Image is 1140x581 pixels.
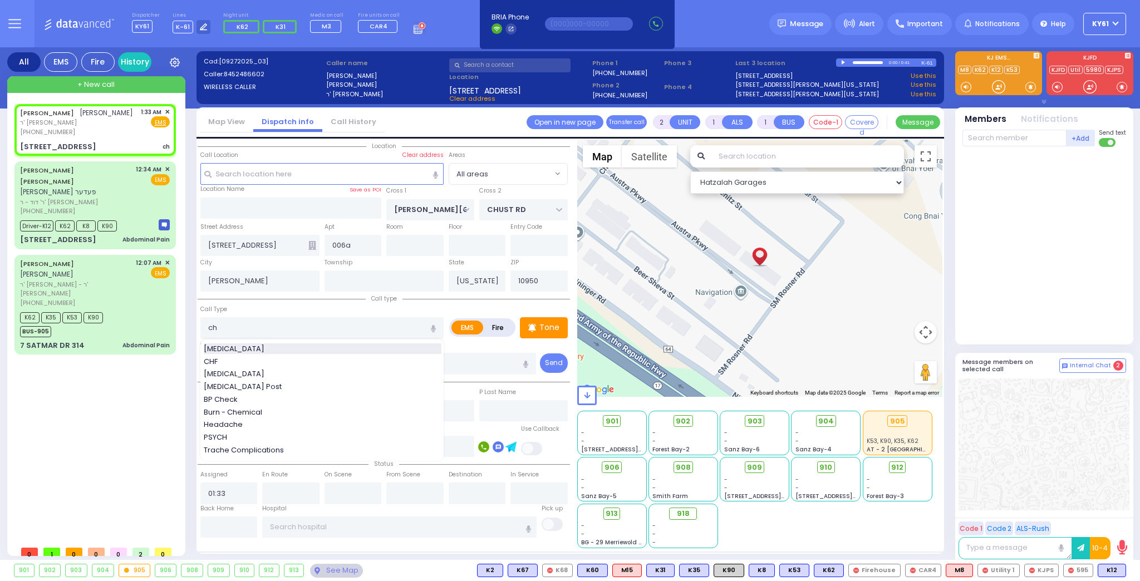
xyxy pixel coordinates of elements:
div: All [7,52,41,72]
div: EMS [44,52,77,72]
span: Alert [859,19,875,29]
button: Toggle fullscreen view [915,145,937,168]
input: Search location here [200,163,444,184]
div: K60 [577,564,608,577]
span: - [795,475,799,484]
span: K62 [55,220,75,232]
button: Internal Chat 2 [1059,358,1126,373]
span: KY61 [132,20,153,33]
label: Apt [325,223,335,232]
input: Search hospital [262,516,537,538]
div: Fire [81,52,115,72]
span: K53 [62,312,82,323]
span: [09272025_03] [219,57,268,66]
label: Turn off text [1099,137,1117,148]
div: 0:00 [888,56,898,69]
a: Dispatch info [253,116,322,127]
button: Transfer call [606,115,647,129]
input: Search a contact [449,58,571,72]
label: [PERSON_NAME] [326,80,445,90]
span: [PHONE_NUMBER] [20,298,75,307]
span: Driver-K12 [20,220,53,232]
label: State [449,258,464,267]
label: [PHONE_NUMBER] [592,91,647,99]
button: ALS-Rush [1015,521,1051,535]
span: - [652,429,656,437]
a: Open in new page [527,115,603,129]
label: Call Info [200,341,224,349]
div: 7 SATMAR DR 314 [20,340,85,351]
span: - [581,484,584,492]
div: BLS [679,564,709,577]
span: Location [366,142,402,150]
button: 10-4 [1090,537,1110,559]
span: Trache Complications [204,445,288,456]
a: [STREET_ADDRESS][PERSON_NAME][US_STATE] [735,80,879,90]
span: M3 [322,22,331,31]
span: - [795,484,799,492]
label: Dispatcher [132,12,160,19]
label: Location [449,72,589,82]
span: 0 [66,548,82,556]
div: - [652,538,714,546]
label: Cross 2 [479,186,502,195]
span: KY61 [1092,19,1109,29]
div: ch [163,142,170,151]
div: - [652,530,714,538]
div: K-61 [921,58,936,67]
a: K53 [1004,66,1020,74]
label: Room [386,223,403,232]
div: [STREET_ADDRESS] [20,141,96,152]
img: red-radio-icon.svg [853,568,859,573]
span: - [795,437,799,445]
label: Use Callback [521,425,559,434]
button: BUS [774,115,804,129]
span: ר' [PERSON_NAME] - ר' [PERSON_NAME] [20,280,132,298]
input: Search member [962,130,1067,146]
span: ר' [PERSON_NAME] [20,118,133,127]
div: 912 [259,564,279,577]
label: ZIP [510,258,519,267]
span: EMS [151,174,170,185]
img: message.svg [778,19,786,28]
a: K12 [989,66,1003,74]
label: WIRELESS CALLER [204,82,323,92]
img: Logo [44,17,118,31]
a: KJPS [1105,66,1123,74]
label: KJFD [1046,55,1133,63]
button: ALS [722,115,753,129]
label: Caller: [204,70,323,79]
span: Help [1051,19,1066,29]
span: - [581,437,584,445]
input: (000)000-00000 [545,17,633,31]
span: - [581,521,584,530]
a: Map View [200,116,253,127]
a: [STREET_ADDRESS] [735,71,793,81]
span: ✕ [165,107,170,117]
span: BP Check [204,394,242,405]
a: History [118,52,151,72]
label: Save as POI [350,186,381,194]
div: 905 [887,415,907,427]
span: CHF [204,356,222,367]
span: EMS [151,267,170,278]
span: 0 [21,548,38,556]
div: K68 [542,564,573,577]
span: [STREET_ADDRESS][PERSON_NAME] [724,492,829,500]
div: 595 [1063,564,1093,577]
span: K8 [76,220,96,232]
div: K53 [779,564,809,577]
label: In Service [510,470,539,479]
button: +Add [1067,130,1095,146]
label: Lines [173,12,211,19]
label: Call Location [200,151,238,160]
div: 901 [14,564,34,577]
span: Forest Bay-2 [652,445,690,454]
div: K12 [1098,564,1126,577]
span: [PERSON_NAME] [80,108,133,117]
div: BLS [477,564,503,577]
label: From Scene [386,470,420,479]
a: Use this [911,90,936,99]
span: All areas [449,164,552,184]
div: Utility 1 [977,564,1020,577]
